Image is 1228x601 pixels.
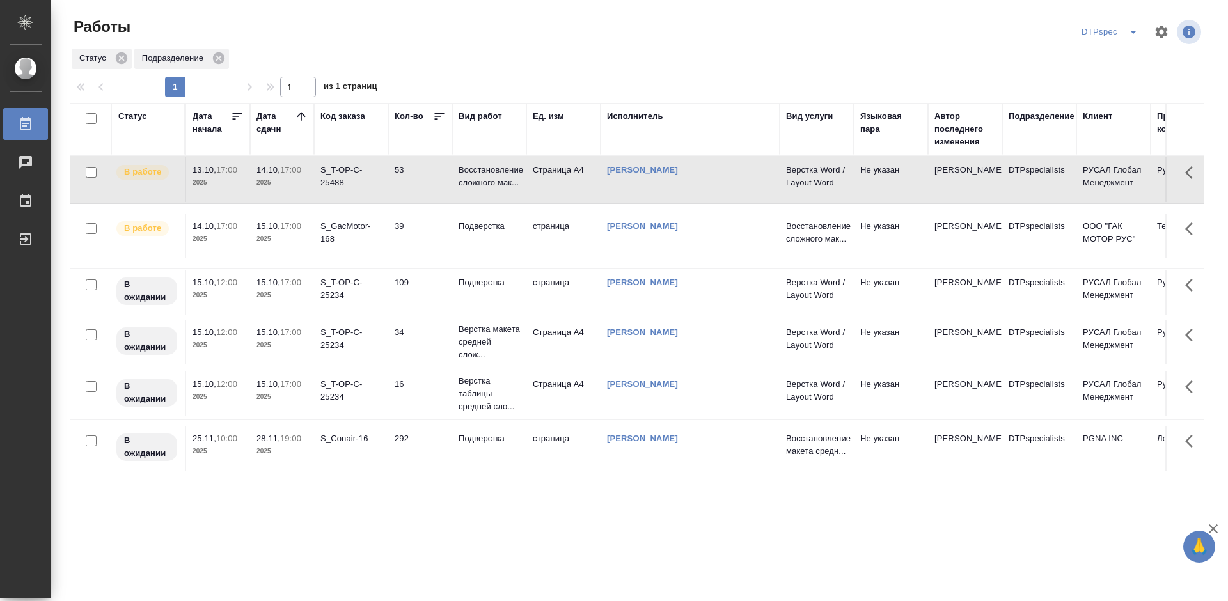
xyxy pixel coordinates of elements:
[388,214,452,258] td: 39
[193,339,244,352] p: 2025
[115,164,178,181] div: Исполнитель выполняет работу
[256,289,308,302] p: 2025
[1083,164,1144,189] p: РУСАЛ Глобал Менеджмент
[1151,214,1225,258] td: Технический
[526,157,601,202] td: Страница А4
[459,220,520,233] p: Подверстка
[320,326,382,352] div: S_T-OP-C-25234
[607,433,678,443] a: [PERSON_NAME]
[256,327,280,337] p: 15.10,
[786,276,847,302] p: Верстка Word / Layout Word
[1083,110,1112,123] div: Клиент
[115,326,178,356] div: Исполнитель назначен, приступать к работе пока рано
[459,323,520,361] p: Верстка макета средней слож...
[526,426,601,471] td: страница
[72,49,132,69] div: Статус
[607,110,663,123] div: Исполнитель
[118,110,147,123] div: Статус
[1183,531,1215,563] button: 🙏
[193,379,216,389] p: 15.10,
[134,49,229,69] div: Подразделение
[928,157,1002,202] td: [PERSON_NAME]
[786,110,833,123] div: Вид услуги
[786,378,847,403] p: Верстка Word / Layout Word
[526,270,601,315] td: страница
[1177,371,1208,402] button: Здесь прячутся важные кнопки
[256,233,308,246] p: 2025
[320,432,382,445] div: S_Conair-16
[928,270,1002,315] td: [PERSON_NAME]
[193,277,216,287] p: 15.10,
[280,433,301,443] p: 19:00
[124,222,161,235] p: В работе
[526,371,601,416] td: Страница А4
[459,110,502,123] div: Вид работ
[459,375,520,413] p: Верстка таблицы средней сло...
[607,327,678,337] a: [PERSON_NAME]
[115,378,178,408] div: Исполнитель назначен, приступать к работе пока рано
[1083,432,1144,445] p: PGNA INC
[256,391,308,403] p: 2025
[607,221,678,231] a: [PERSON_NAME]
[115,276,178,306] div: Исполнитель назначен, приступать к работе пока рано
[854,214,928,258] td: Не указан
[786,432,847,458] p: Восстановление макета средн...
[1083,326,1144,352] p: РУСАЛ Глобал Менеджмент
[280,379,301,389] p: 17:00
[1083,276,1144,302] p: РУСАЛ Глобал Менеджмент
[193,433,216,443] p: 25.11,
[193,445,244,458] p: 2025
[124,278,169,304] p: В ожидании
[216,327,237,337] p: 12:00
[1151,270,1225,315] td: Русал
[1177,426,1208,457] button: Здесь прячутся важные кнопки
[928,371,1002,416] td: [PERSON_NAME]
[459,164,520,189] p: Восстановление сложного мак...
[193,391,244,403] p: 2025
[124,380,169,405] p: В ожидании
[320,164,382,189] div: S_T-OP-C-25488
[256,433,280,443] p: 28.11,
[216,277,237,287] p: 12:00
[1002,371,1076,416] td: DTPspecialists
[786,220,847,246] p: Восстановление сложного мак...
[1002,270,1076,315] td: DTPspecialists
[124,166,161,178] p: В работе
[1151,426,1225,471] td: Локализация
[928,214,1002,258] td: [PERSON_NAME]
[216,165,237,175] p: 17:00
[193,327,216,337] p: 15.10,
[280,165,301,175] p: 17:00
[256,277,280,287] p: 15.10,
[1177,270,1208,300] button: Здесь прячутся важные кнопки
[860,110,922,136] div: Языковая пара
[70,17,130,37] span: Работы
[388,371,452,416] td: 16
[388,157,452,202] td: 53
[115,220,178,237] div: Исполнитель выполняет работу
[124,434,169,460] p: В ожидании
[1151,371,1225,416] td: Русал
[1083,378,1144,403] p: РУСАЛ Глобал Менеджмент
[1177,157,1208,188] button: Здесь прячутся важные кнопки
[533,110,564,123] div: Ед. изм
[320,220,382,246] div: S_GacMotor-168
[193,221,216,231] p: 14.10,
[388,426,452,471] td: 292
[459,432,520,445] p: Подверстка
[786,164,847,189] p: Верстка Word / Layout Word
[1002,320,1076,364] td: DTPspecialists
[786,326,847,352] p: Верстка Word / Layout Word
[1151,320,1225,364] td: Русал
[854,157,928,202] td: Не указан
[526,214,601,258] td: страница
[928,426,1002,471] td: [PERSON_NAME]
[115,432,178,462] div: Исполнитель назначен, приступать к работе пока рано
[256,110,295,136] div: Дата сдачи
[256,379,280,389] p: 15.10,
[79,52,111,65] p: Статус
[320,276,382,302] div: S_T-OP-C-25234
[320,110,365,123] div: Код заказа
[193,289,244,302] p: 2025
[142,52,208,65] p: Подразделение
